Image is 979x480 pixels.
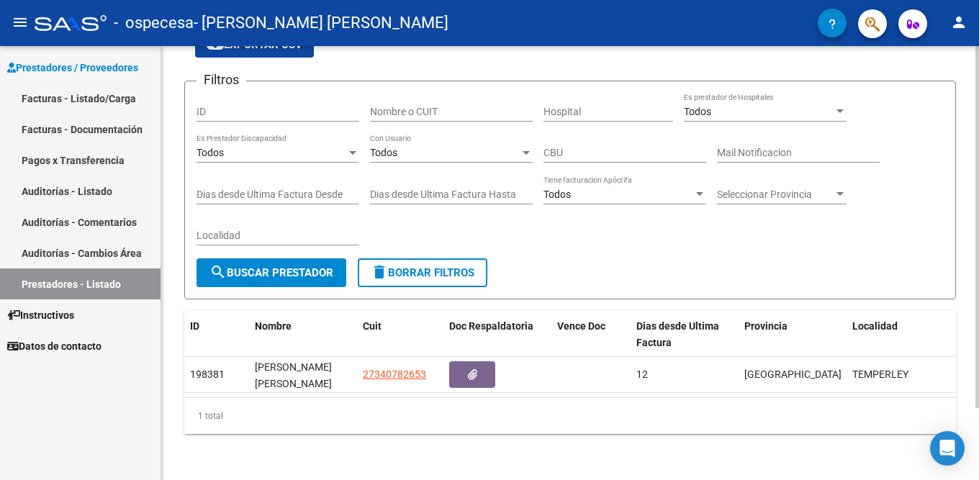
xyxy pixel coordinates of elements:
[184,311,249,358] datatable-header-cell: ID
[847,311,955,358] datatable-header-cell: Localidad
[249,311,357,358] datatable-header-cell: Nombre
[190,320,199,332] span: ID
[197,258,346,287] button: Buscar Prestador
[184,398,956,434] div: 1 total
[551,311,631,358] datatable-header-cell: Vence Doc
[950,14,967,31] mat-icon: person
[370,147,397,158] span: Todos
[744,368,842,380] span: [GEOGRAPHIC_DATA]
[197,147,224,158] span: Todos
[7,307,74,323] span: Instructivos
[631,311,739,358] datatable-header-cell: Dias desde Ultima Factura
[114,7,194,39] span: - ospecesa
[371,266,474,279] span: Borrar Filtros
[197,70,246,90] h3: Filtros
[636,320,719,348] span: Dias desde Ultima Factura
[357,311,443,358] datatable-header-cell: Cuit
[684,106,711,117] span: Todos
[255,320,292,332] span: Nombre
[557,320,605,332] span: Vence Doc
[363,368,426,380] span: 27340782653
[7,60,138,76] span: Prestadores / Proveedores
[207,38,302,51] span: Exportar CSV
[209,266,333,279] span: Buscar Prestador
[194,7,448,39] span: - [PERSON_NAME] [PERSON_NAME]
[852,320,898,332] span: Localidad
[449,320,533,332] span: Doc Respaldatoria
[443,311,551,358] datatable-header-cell: Doc Respaldatoria
[852,368,908,380] span: TEMPERLEY
[717,189,834,201] span: Seleccionar Provincia
[255,359,351,389] div: [PERSON_NAME] [PERSON_NAME]
[744,320,788,332] span: Provincia
[190,368,225,380] span: 198381
[371,263,388,281] mat-icon: delete
[7,338,101,354] span: Datos de contacto
[739,311,847,358] datatable-header-cell: Provincia
[636,368,648,380] span: 12
[930,431,965,466] div: Open Intercom Messenger
[363,320,382,332] span: Cuit
[12,14,29,31] mat-icon: menu
[209,263,227,281] mat-icon: search
[358,258,487,287] button: Borrar Filtros
[543,189,571,200] span: Todos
